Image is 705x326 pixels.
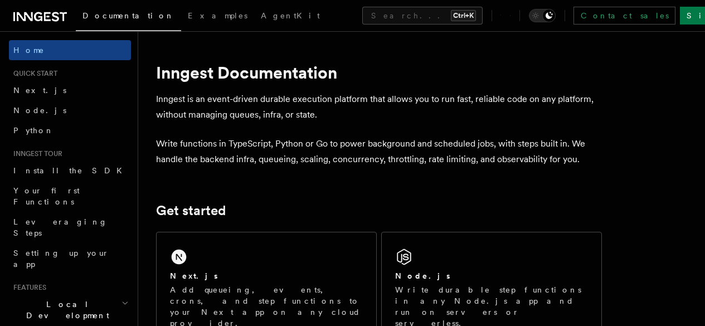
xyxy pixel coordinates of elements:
a: Get started [156,203,226,218]
span: Documentation [82,11,174,20]
span: Local Development [9,299,121,321]
a: Examples [181,3,254,30]
h2: Next.js [170,270,218,281]
button: Toggle dark mode [529,9,556,22]
p: Write functions in TypeScript, Python or Go to power background and scheduled jobs, with steps bu... [156,136,602,167]
a: Setting up your app [9,243,131,274]
a: AgentKit [254,3,327,30]
a: Documentation [76,3,181,31]
span: Setting up your app [13,249,109,269]
h2: Node.js [395,270,450,281]
span: Your first Functions [13,186,80,206]
h1: Inngest Documentation [156,62,602,82]
span: Features [9,283,46,292]
p: Inngest is an event-driven durable execution platform that allows you to run fast, reliable code ... [156,91,602,123]
span: Examples [188,11,247,20]
a: Home [9,40,131,60]
button: Search...Ctrl+K [362,7,483,25]
span: Home [13,45,45,56]
button: Local Development [9,294,131,325]
span: Node.js [13,106,66,115]
span: Inngest tour [9,149,62,158]
span: Next.js [13,86,66,95]
a: Contact sales [573,7,675,25]
a: Node.js [9,100,131,120]
span: Install the SDK [13,166,129,175]
span: AgentKit [261,11,320,20]
a: Install the SDK [9,160,131,181]
span: Quick start [9,69,57,78]
span: Python [13,126,54,135]
a: Next.js [9,80,131,100]
a: Python [9,120,131,140]
a: Leveraging Steps [9,212,131,243]
a: Your first Functions [9,181,131,212]
span: Leveraging Steps [13,217,108,237]
kbd: Ctrl+K [451,10,476,21]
